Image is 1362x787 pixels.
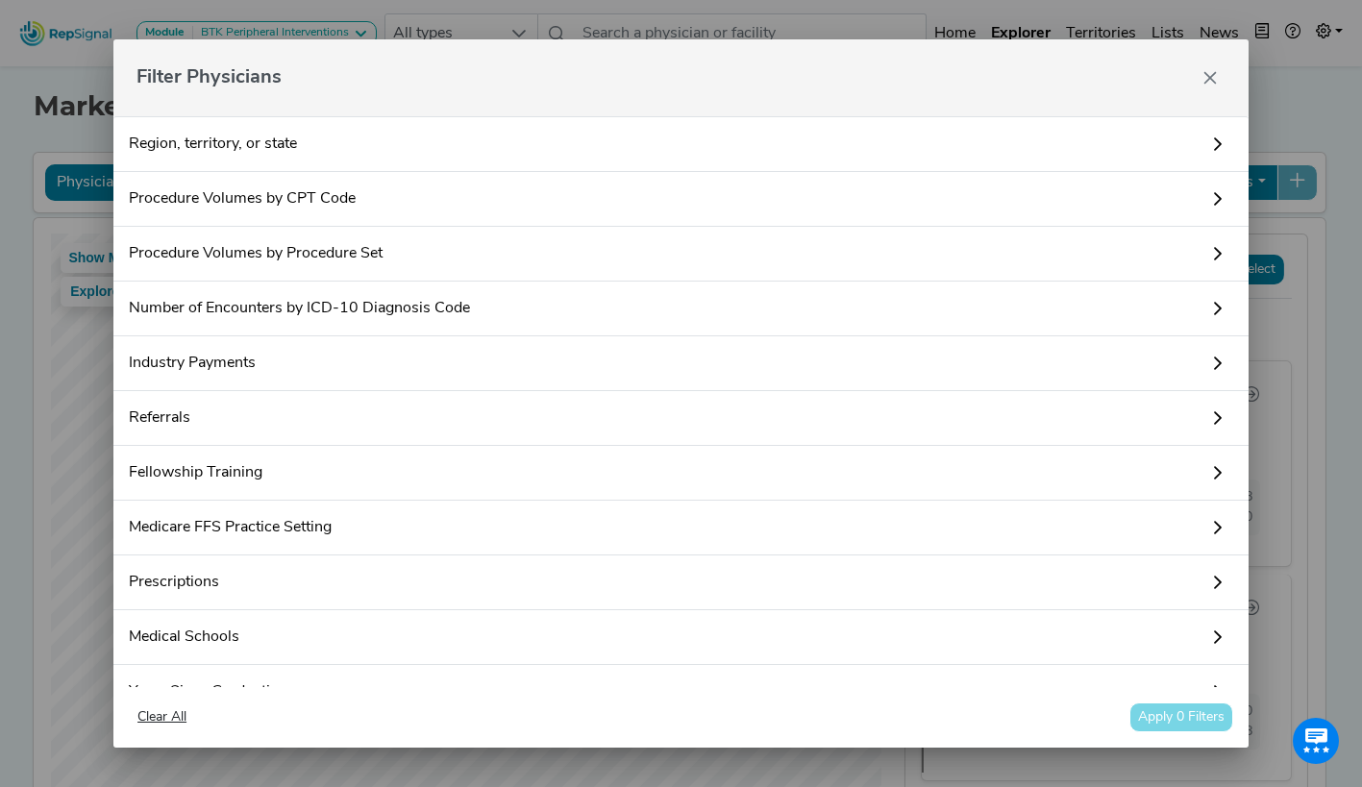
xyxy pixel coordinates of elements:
a: Years Since Graduation [113,665,1249,720]
a: Referrals [113,391,1249,446]
a: Procedure Volumes by Procedure Set [113,227,1249,282]
a: Medicare FFS Practice Setting [113,501,1249,555]
a: Region, territory, or state [113,116,1249,172]
a: Industry Payments [113,336,1249,391]
a: Medical Schools [113,610,1249,665]
a: Prescriptions [113,555,1249,610]
button: Close [1195,62,1226,93]
a: Procedure Volumes by CPT Code [113,172,1249,227]
a: Fellowship Training [113,446,1249,501]
button: Clear All [129,702,195,732]
a: Number of Encounters by ICD-10 Diagnosis Code [113,282,1249,336]
span: Filter Physicians [136,63,282,92]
